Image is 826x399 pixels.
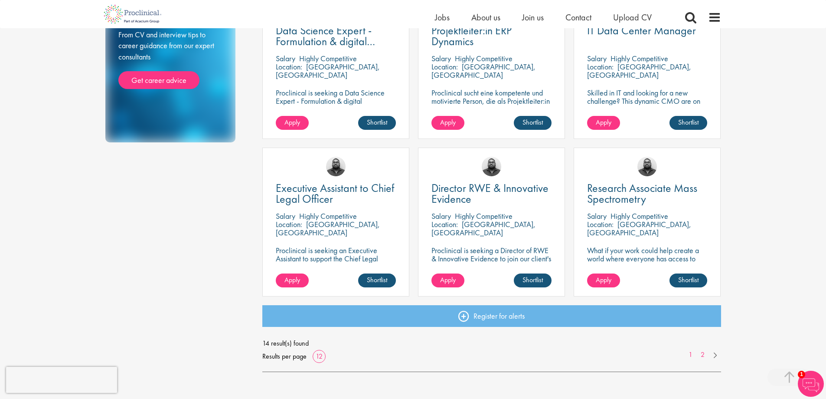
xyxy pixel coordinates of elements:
[611,211,668,221] p: Highly Competitive
[358,274,396,287] a: Shortlist
[276,219,380,237] p: [GEOGRAPHIC_DATA], [GEOGRAPHIC_DATA]
[684,350,697,360] a: 1
[587,23,696,38] span: IT Data Center Manager
[431,181,548,206] span: Director RWE & Innovative Evidence
[284,118,300,127] span: Apply
[276,62,302,72] span: Location:
[587,219,691,237] p: [GEOGRAPHIC_DATA], [GEOGRAPHIC_DATA]
[611,53,668,63] p: Highly Competitive
[482,157,501,176] img: Ashley Bennett
[276,116,309,130] a: Apply
[276,89,396,130] p: Proclinical is seeking a Data Science Expert - Formulation & digital transformation to support di...
[358,116,396,130] a: Shortlist
[587,219,614,229] span: Location:
[431,62,458,72] span: Location:
[587,116,620,130] a: Apply
[587,211,607,221] span: Salary
[587,62,614,72] span: Location:
[514,116,552,130] a: Shortlist
[431,116,464,130] a: Apply
[431,219,535,237] p: [GEOGRAPHIC_DATA], [GEOGRAPHIC_DATA]
[299,53,357,63] p: Highly Competitive
[522,12,544,23] a: Join us
[262,350,307,363] span: Results per page
[471,12,500,23] a: About us
[440,118,456,127] span: Apply
[276,23,375,59] span: Data Science Expert - Formulation & digital transformation
[613,12,652,23] a: Upload CV
[696,350,709,360] a: 2
[596,118,611,127] span: Apply
[669,274,707,287] a: Shortlist
[313,352,326,361] a: 12
[431,89,552,122] p: Proclinical sucht eine kompetente und motivierte Person, die als Projektleiter:in ERP Dynamics ei...
[326,157,346,176] img: Ashley Bennett
[431,25,552,47] a: Projektleiter:in ERP Dynamics
[440,275,456,284] span: Apply
[431,246,552,271] p: Proclinical is seeking a Director of RWE & Innovative Evidence to join our client's team in [GEOG...
[284,275,300,284] span: Apply
[587,62,691,80] p: [GEOGRAPHIC_DATA], [GEOGRAPHIC_DATA]
[431,183,552,204] a: Director RWE & Innovative Evidence
[276,274,309,287] a: Apply
[669,116,707,130] a: Shortlist
[276,219,302,229] span: Location:
[431,62,535,80] p: [GEOGRAPHIC_DATA], [GEOGRAPHIC_DATA]
[262,337,721,350] span: 14 result(s) found
[637,157,657,176] img: Ashley Bennett
[596,275,611,284] span: Apply
[276,183,396,204] a: Executive Assistant to Chief Legal Officer
[587,53,607,63] span: Salary
[798,371,824,397] img: Chatbot
[798,371,805,378] span: 1
[431,23,512,49] span: Projektleiter:in ERP Dynamics
[299,211,357,221] p: Highly Competitive
[565,12,591,23] a: Contact
[431,211,451,221] span: Salary
[455,211,513,221] p: Highly Competitive
[431,219,458,229] span: Location:
[276,25,396,47] a: Data Science Expert - Formulation & digital transformation
[455,53,513,63] p: Highly Competitive
[276,62,380,80] p: [GEOGRAPHIC_DATA], [GEOGRAPHIC_DATA]
[276,211,295,221] span: Salary
[276,53,295,63] span: Salary
[587,274,620,287] a: Apply
[587,246,707,287] p: What if your work could help create a world where everyone has access to better healthcare? How a...
[514,274,552,287] a: Shortlist
[435,12,450,23] a: Jobs
[587,181,697,206] span: Research Associate Mass Spectrometry
[431,53,451,63] span: Salary
[262,305,721,327] a: Register for alerts
[587,89,707,130] p: Skilled in IT and looking for a new challenge? This dynamic CMO are on the hunt for a dedicated C...
[276,246,396,287] p: Proclinical is seeking an Executive Assistant to support the Chief Legal Officer (CLO) in [GEOGRA...
[587,25,707,36] a: IT Data Center Manager
[587,183,707,204] a: Research Associate Mass Spectrometry
[118,71,199,89] a: Get career advice
[6,367,117,393] iframe: reCAPTCHA
[276,181,394,206] span: Executive Assistant to Chief Legal Officer
[431,274,464,287] a: Apply
[118,29,222,89] div: From CV and interview tips to career guidance from our expert consultants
